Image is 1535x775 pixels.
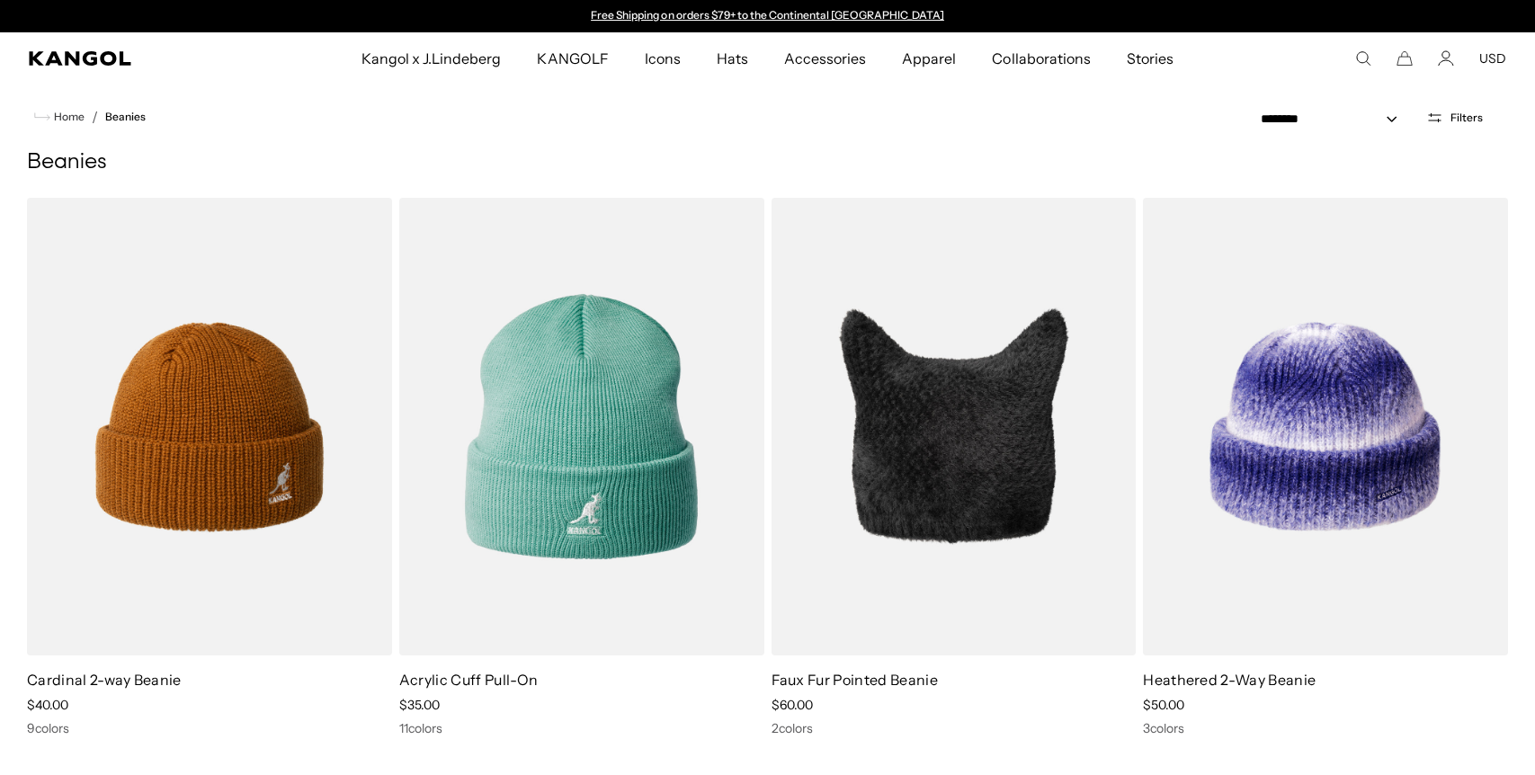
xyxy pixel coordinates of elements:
[772,671,938,689] a: Faux Fur Pointed Beanie
[1355,50,1371,67] summary: Search here
[717,32,748,85] span: Hats
[1438,50,1454,67] a: Account
[1109,32,1191,85] a: Stories
[50,111,85,123] span: Home
[1127,32,1174,85] span: Stories
[1415,110,1494,126] button: Open filters
[627,32,699,85] a: Icons
[537,32,608,85] span: KANGOLF
[992,32,1090,85] span: Collaborations
[784,32,866,85] span: Accessories
[27,720,392,736] div: 9 colors
[399,697,440,713] span: $35.00
[1397,50,1413,67] button: Cart
[1143,697,1184,713] span: $50.00
[27,149,1508,176] h1: Beanies
[1254,110,1415,129] select: Sort by: Featured
[1450,111,1483,124] span: Filters
[399,671,538,689] a: Acrylic Cuff Pull-On
[27,697,68,713] span: $40.00
[27,198,392,655] img: Cardinal 2-way Beanie
[399,198,764,655] img: Acrylic Cuff Pull-On
[85,106,98,128] li: /
[591,8,944,22] a: Free Shipping on orders $79+ to the Continental [GEOGRAPHIC_DATA]
[29,51,238,66] a: Kangol
[361,32,502,85] span: Kangol x J.Lindeberg
[884,32,974,85] a: Apparel
[399,720,764,736] div: 11 colors
[1143,720,1508,736] div: 3 colors
[772,720,1137,736] div: 2 colors
[902,32,956,85] span: Apparel
[772,697,813,713] span: $60.00
[34,109,85,125] a: Home
[699,32,766,85] a: Hats
[583,9,953,23] slideshow-component: Announcement bar
[766,32,884,85] a: Accessories
[583,9,953,23] div: Announcement
[772,198,1137,655] img: Faux Fur Pointed Beanie
[519,32,626,85] a: KANGOLF
[344,32,520,85] a: Kangol x J.Lindeberg
[1143,671,1316,689] a: Heathered 2-Way Beanie
[1479,50,1506,67] button: USD
[583,9,953,23] div: 1 of 2
[105,111,146,123] a: Beanies
[27,671,182,689] a: Cardinal 2-way Beanie
[1143,198,1508,655] img: Heathered 2-Way Beanie
[974,32,1108,85] a: Collaborations
[645,32,681,85] span: Icons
